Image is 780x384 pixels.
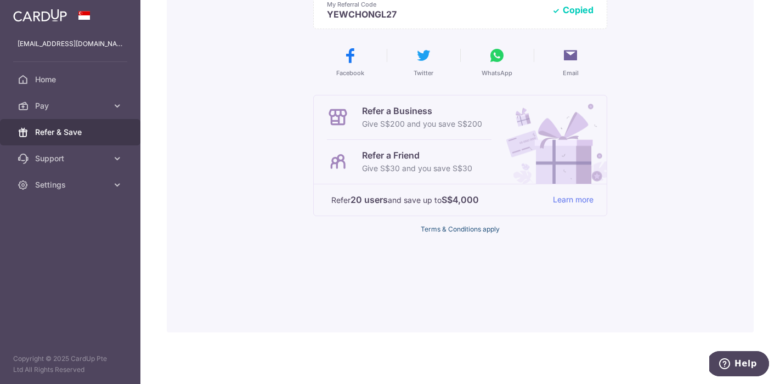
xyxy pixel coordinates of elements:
[362,162,472,175] p: Give S$30 and you save S$30
[318,47,382,77] button: Facebook
[327,9,543,20] p: YEWCHONGL27
[18,38,123,49] p: [EMAIL_ADDRESS][DOMAIN_NAME]
[336,69,364,77] span: Facebook
[351,193,388,206] strong: 20 users
[391,47,456,77] button: Twitter
[482,69,512,77] span: WhatsApp
[538,47,603,77] button: Email
[465,47,529,77] button: WhatsApp
[35,153,108,164] span: Support
[552,4,594,15] button: Copied
[709,351,769,379] iframe: Opens a widget where you can find more information
[35,100,108,111] span: Pay
[421,225,500,233] a: Terms & Conditions apply
[13,9,67,22] img: CardUp
[35,74,108,85] span: Home
[496,95,607,184] img: Refer
[442,193,479,206] strong: S$4,000
[362,117,482,131] p: Give S$200 and you save S$200
[553,193,594,207] a: Learn more
[563,69,579,77] span: Email
[362,149,472,162] p: Refer a Friend
[362,104,482,117] p: Refer a Business
[331,193,544,207] p: Refer and save up to
[25,8,48,18] span: Help
[35,127,108,138] span: Refer & Save
[414,69,433,77] span: Twitter
[35,179,108,190] span: Settings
